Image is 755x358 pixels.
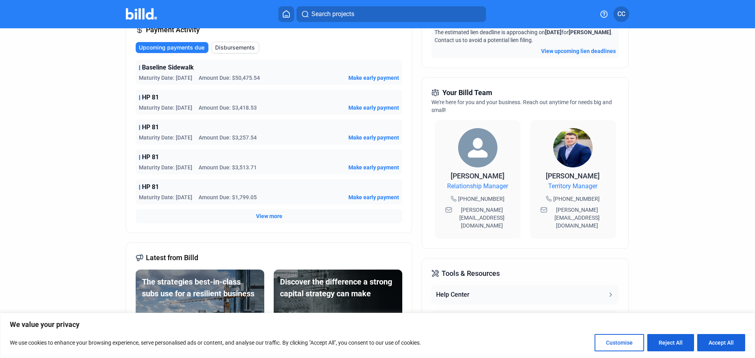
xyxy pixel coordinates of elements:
button: Make early payment [348,163,399,171]
img: Territory Manager [553,128,593,167]
span: [PERSON_NAME] [546,172,600,180]
button: View upcoming lien deadlines [541,47,616,55]
span: Maturity Date: [DATE] [139,134,192,141]
button: Help Center [431,285,619,304]
p: We value your privacy [10,320,745,329]
span: Maturity Date: [DATE] [139,74,192,82]
span: [PHONE_NUMBER] [553,195,600,203]
button: View more [256,212,282,220]
img: Relationship Manager [458,128,497,167]
span: Territory Manager [548,182,597,191]
button: Upcoming payments due [136,42,208,53]
span: [PERSON_NAME] [451,172,505,180]
span: Amount Due: $1,799.05 [199,193,257,201]
span: Amount Due: $3,418.53 [199,104,257,112]
button: CC [613,6,629,22]
span: [PHONE_NUMBER] [458,195,505,203]
span: HP 81 [142,123,159,132]
div: The strategies best-in-class subs use for a resilient business [142,276,258,299]
span: CC [617,9,625,19]
span: HP 81 [142,152,159,162]
div: Discover the difference a strong capital strategy can make [280,276,396,299]
span: Latest from Billd [146,252,198,263]
span: [PERSON_NAME][EMAIL_ADDRESS][DOMAIN_NAME] [549,206,606,229]
span: Relationship Manager [447,182,508,191]
button: Make early payment [348,193,399,201]
button: Resource Center [431,310,619,329]
span: [DATE] [545,29,562,35]
span: Maturity Date: [DATE] [139,163,192,171]
span: Tools & Resources [442,268,500,279]
img: Billd Company Logo [126,8,157,20]
span: Your Billd Team [442,87,492,98]
button: Reject All [647,334,694,351]
button: Make early payment [348,134,399,141]
span: Payment Activity [146,24,200,35]
button: Accept All [697,334,745,351]
button: Customise [595,334,644,351]
span: Upcoming payments due [139,44,204,51]
span: Maturity Date: [DATE] [139,193,192,201]
span: The estimated lien deadline is approaching on for . Contact us to avoid a potential lien filing. [435,29,613,43]
span: Search projects [311,9,354,19]
span: Amount Due: $3,257.54 [199,134,257,141]
span: Disbursements [215,44,255,51]
button: Make early payment [348,104,399,112]
span: Amount Due: $3,513.71 [199,163,257,171]
p: We use cookies to enhance your browsing experience, serve personalised ads or content, and analys... [10,338,421,347]
span: Amount Due: $50,475.54 [199,74,260,82]
span: HP 81 [142,93,159,102]
button: Disbursements [212,42,259,53]
span: Baseline Sidewalk [142,63,194,72]
button: Search projects [296,6,486,22]
span: We're here for you and your business. Reach out anytime for needs big and small! [431,99,612,113]
span: [PERSON_NAME][EMAIL_ADDRESS][DOMAIN_NAME] [454,206,510,229]
span: Maturity Date: [DATE] [139,104,192,112]
button: Make early payment [348,74,399,82]
span: HP 81 [142,182,159,192]
div: Help Center [436,290,470,299]
span: [PERSON_NAME] [569,29,611,35]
